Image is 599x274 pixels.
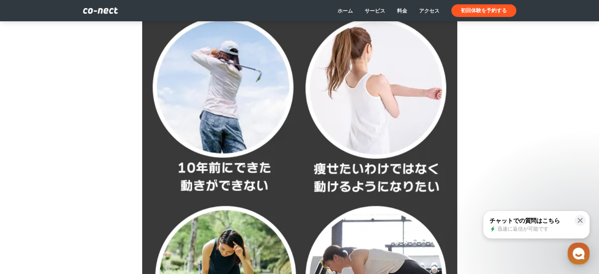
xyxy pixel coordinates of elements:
a: ホーム [2,209,52,228]
a: ホーム [338,7,353,14]
span: チャット [67,221,86,227]
span: 設定 [122,220,131,227]
a: チャット [52,209,102,228]
a: サービス [365,7,385,14]
a: 初回体験を予約する [451,4,516,17]
a: 料金 [397,7,407,14]
span: ホーム [20,220,34,227]
a: 設定 [102,209,151,228]
a: アクセス [419,7,440,14]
